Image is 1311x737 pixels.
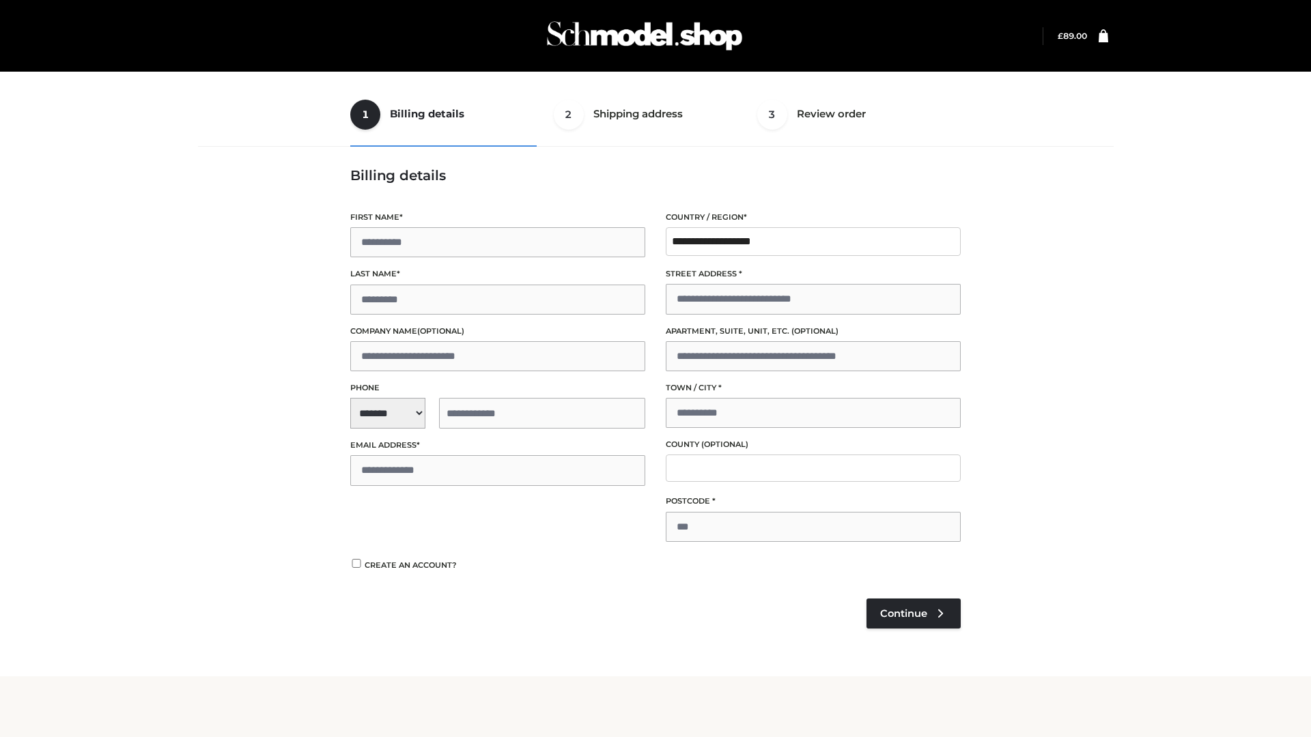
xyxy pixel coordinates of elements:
[417,326,464,336] span: (optional)
[666,438,961,451] label: County
[1058,31,1063,41] span: £
[880,607,927,620] span: Continue
[791,326,838,336] span: (optional)
[1058,31,1087,41] bdi: 89.00
[866,598,961,628] a: Continue
[666,381,961,394] label: Town / City
[365,560,457,570] span: Create an account?
[666,325,961,338] label: Apartment, suite, unit, etc.
[666,211,961,224] label: Country / Region
[350,381,645,394] label: Phone
[701,439,748,449] span: (optional)
[1058,31,1087,41] a: £89.00
[350,167,961,184] h3: Billing details
[350,211,645,224] label: First name
[350,268,645,280] label: Last name
[666,268,961,280] label: Street address
[350,325,645,338] label: Company name
[350,559,363,568] input: Create an account?
[542,9,747,63] img: Schmodel Admin 964
[350,439,645,452] label: Email address
[666,495,961,508] label: Postcode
